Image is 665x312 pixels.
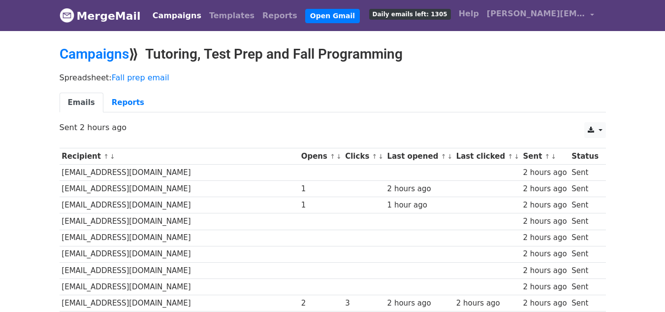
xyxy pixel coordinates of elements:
div: 2 hours ago [523,248,567,260]
td: [EMAIL_ADDRESS][DOMAIN_NAME] [60,278,299,295]
span: Daily emails left: 1305 [369,9,451,20]
td: Sent [569,197,601,213]
div: 2 hours ago [523,183,567,195]
td: Sent [569,230,601,246]
div: 2 hours ago [387,183,451,195]
td: [EMAIL_ADDRESS][DOMAIN_NAME] [60,246,299,262]
div: 1 [301,200,341,211]
div: 1 [301,183,341,195]
div: 2 hours ago [523,200,567,211]
th: Sent [521,148,570,165]
td: Sent [569,278,601,295]
p: Sent 2 hours ago [60,122,606,133]
td: Sent [569,246,601,262]
h2: ⟫ Tutoring, Test Prep and Fall Programming [60,46,606,63]
div: 2 hours ago [523,265,567,277]
a: ↓ [514,153,519,160]
td: [EMAIL_ADDRESS][DOMAIN_NAME] [60,181,299,197]
span: [PERSON_NAME][EMAIL_ADDRESS][DOMAIN_NAME] [487,8,585,20]
td: [EMAIL_ADDRESS][DOMAIN_NAME] [60,213,299,230]
div: 2 hours ago [523,167,567,178]
td: [EMAIL_ADDRESS][DOMAIN_NAME] [60,230,299,246]
a: [PERSON_NAME][EMAIL_ADDRESS][DOMAIN_NAME] [483,4,598,27]
td: [EMAIL_ADDRESS][DOMAIN_NAME] [60,262,299,278]
div: 2 hours ago [456,298,518,309]
img: MergeMail logo [60,8,74,23]
a: ↓ [447,153,452,160]
a: ↑ [441,153,446,160]
th: Status [569,148,601,165]
td: [EMAIL_ADDRESS][DOMAIN_NAME] [60,165,299,181]
a: MergeMail [60,5,141,26]
a: ↑ [545,153,550,160]
a: Reports [103,93,153,113]
th: Recipient [60,148,299,165]
a: Daily emails left: 1305 [365,4,455,24]
a: Fall prep email [112,73,169,82]
td: Sent [569,181,601,197]
a: ↓ [110,153,115,160]
a: Templates [205,6,258,26]
a: ↓ [378,153,383,160]
div: 2 hours ago [523,216,567,227]
div: 2 hours ago [523,281,567,293]
a: ↑ [372,153,378,160]
a: Open Gmail [305,9,360,23]
a: Campaigns [60,46,129,62]
td: Sent [569,213,601,230]
div: 2 [301,298,341,309]
td: [EMAIL_ADDRESS][DOMAIN_NAME] [60,295,299,311]
div: 2 hours ago [523,232,567,243]
td: Sent [569,262,601,278]
td: [EMAIL_ADDRESS][DOMAIN_NAME] [60,197,299,213]
a: ↑ [330,153,335,160]
a: Emails [60,93,103,113]
div: 1 hour ago [387,200,451,211]
div: 2 hours ago [387,298,451,309]
th: Opens [299,148,343,165]
div: 2 hours ago [523,298,567,309]
div: 3 [345,298,382,309]
a: ↑ [507,153,513,160]
a: ↓ [551,153,556,160]
td: Sent [569,295,601,311]
th: Last opened [385,148,454,165]
a: Reports [258,6,301,26]
a: ↓ [336,153,342,160]
td: Sent [569,165,601,181]
p: Spreadsheet: [60,72,606,83]
th: Clicks [343,148,384,165]
th: Last clicked [454,148,521,165]
a: Campaigns [149,6,205,26]
a: ↑ [103,153,109,160]
a: Help [455,4,483,24]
